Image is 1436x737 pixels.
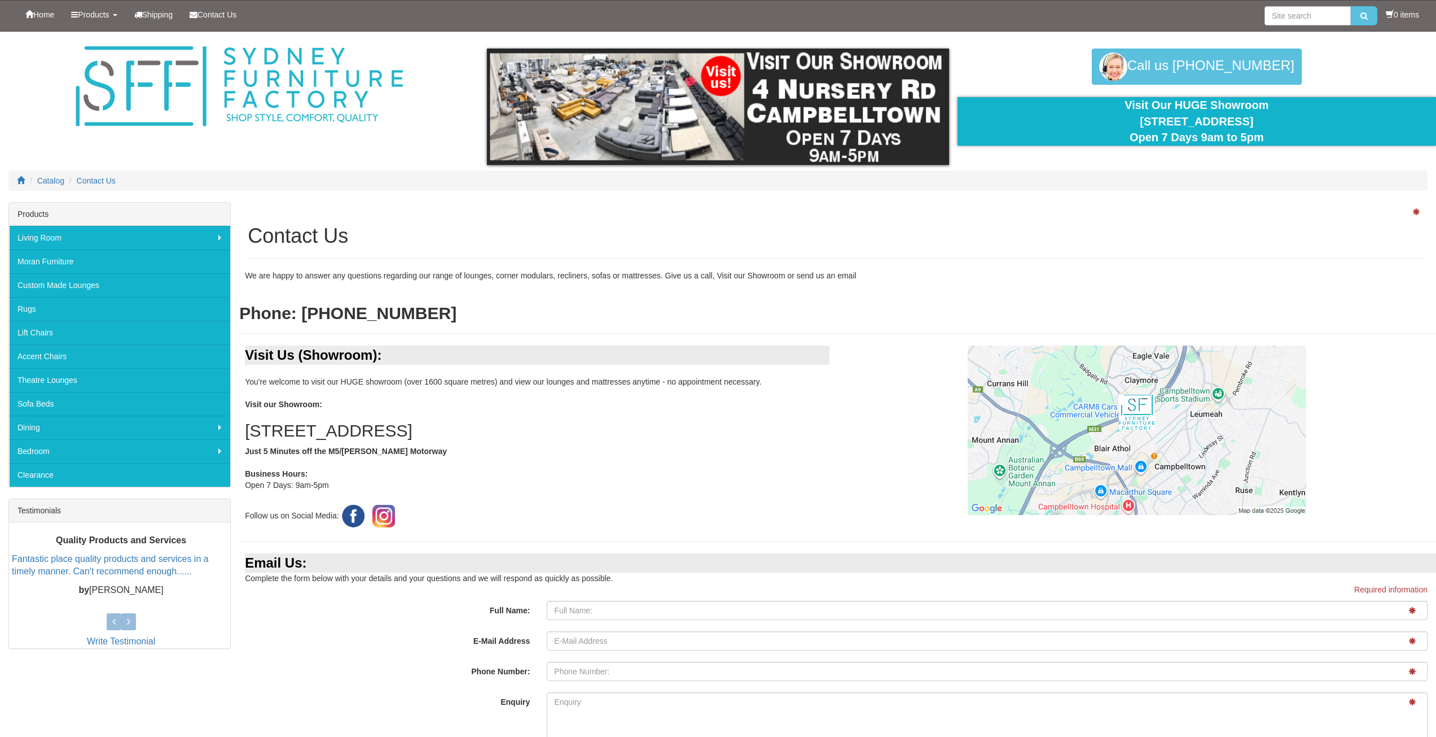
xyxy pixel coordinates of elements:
p: [PERSON_NAME] [12,585,230,598]
div: Visit Us (Showroom): [245,346,829,365]
img: Facebook [339,502,367,530]
span: Products [78,10,109,19]
label: Full Name: [239,601,538,616]
h1: Contact Us [248,225,1428,247]
a: Theatre Lounges [9,368,230,392]
span: Home [33,10,54,19]
a: Bedroom [9,439,230,463]
img: Click to activate map [968,346,1306,515]
a: Contact Us [77,176,116,185]
a: Catalog [37,176,64,185]
li: 0 items [1386,9,1419,20]
div: Visit Our HUGE Showroom [STREET_ADDRESS] Open 7 Days 9am to 5pm [966,97,1428,146]
label: E-Mail Address [239,631,538,647]
a: Fantastic place quality products and services in a timely manner. Can't recommend enough...... [12,554,209,577]
img: Instagram [370,502,398,530]
a: Home [17,1,63,29]
div: Email Us: [245,553,1436,573]
input: Site search [1264,6,1351,25]
a: Write Testimonial [87,636,155,646]
b: Quality Products and Services [56,535,186,545]
label: Enquiry [239,692,538,708]
a: Lift Chairs [9,321,230,344]
b: Business Hours: [245,469,308,478]
div: We are happy to answer any questions regarding our range of lounges, corner modulars, recliners, ... [239,270,1436,281]
b: by [78,586,89,595]
a: Dining [9,416,230,439]
div: You're welcome to visit our HUGE showroom (over 1600 square metres) and view our lounges and matt... [239,346,837,530]
label: Phone Number: [239,662,538,677]
a: Contact Us [181,1,245,29]
span: Shipping [142,10,173,19]
p: Required information [248,584,1428,595]
div: Products [9,203,230,226]
a: Moran Furniture [9,250,230,273]
a: Sofa Beds [9,392,230,416]
a: Clearance [9,463,230,487]
a: Click to activate map [846,346,1428,515]
a: Rugs [9,297,230,321]
a: Custom Made Lounges [9,273,230,297]
img: Sydney Furniture Factory [70,43,409,130]
input: Full Name: [547,601,1428,620]
span: Contact Us [197,10,236,19]
input: E-Mail Address [547,631,1428,651]
b: Visit our Showroom: Just 5 Minutes off the M5/[PERSON_NAME] Motorway [245,400,829,456]
a: Shipping [126,1,182,29]
b: Phone: [PHONE_NUMBER] [239,304,456,322]
h2: [STREET_ADDRESS] [245,421,829,440]
div: Testimonials [9,499,230,522]
a: Accent Chairs [9,344,230,368]
a: Products [63,1,125,29]
img: showroom.gif [487,49,948,165]
a: Living Room [9,226,230,250]
div: Complete the form below with your details and your questions and we will respond as quickly as po... [239,553,1436,584]
input: Phone Number: [547,662,1428,681]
